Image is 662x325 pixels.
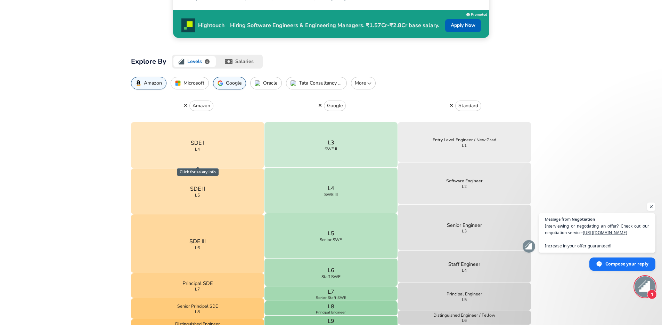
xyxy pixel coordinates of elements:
[182,280,213,287] p: Principal SDE
[264,168,398,213] button: L4SWE III
[447,222,482,229] p: Senior Engineer
[193,102,210,109] p: Amazon
[131,273,264,298] button: Principal SDEL7
[171,77,209,89] button: Microsoft
[320,238,342,242] span: Senior SWE
[351,77,376,89] button: More
[189,237,206,246] p: SDE III
[175,80,181,86] img: MicrosoftIcon
[178,58,185,65] img: levels.fyi logo
[131,56,166,67] h2: Explore By
[398,122,531,162] button: Entry Level Engineer / New GradL1
[328,266,334,275] p: L6
[446,178,483,184] p: Software Engineer
[226,80,242,86] p: Google
[462,184,467,189] span: L2
[264,122,398,168] button: L3SWE II
[131,298,264,319] button: Senior Principal SDEL8
[433,312,495,319] p: Distinguished Engineer / Fellow
[177,303,218,310] p: Senior Principal SDE
[433,137,496,143] p: Entry Level Engineer / New Grad
[264,286,398,301] button: L7Senior Staff SWE
[398,310,531,325] button: Distinguished Engineer / FellowL6
[131,122,264,168] button: SDE IL4
[605,258,648,270] span: Compose your reply
[316,311,346,315] span: Principal Engineer
[328,184,334,192] p: L4
[572,217,595,221] span: Negotiation
[458,102,478,109] p: Standard
[213,77,246,89] button: Google
[316,296,346,300] span: Senior Staff SWE
[131,214,264,273] button: SDE IIIL6
[398,205,531,251] button: Senior EngineerL3
[136,80,141,86] img: AmazonIcon
[545,223,649,249] span: Interviewing or negotiating an offer? Check out our negotiation service: Increase in your offer g...
[131,168,264,214] button: SDE IIL5
[462,143,467,148] span: L1
[545,217,571,221] span: Message from
[189,101,213,111] button: Amazon
[264,259,398,286] button: L6Staff SWE
[328,229,334,238] p: L5
[177,168,219,176] span: Click for salary info
[321,275,341,279] span: Staff SWE
[328,288,334,296] p: L7
[191,139,204,147] p: SDE I
[131,77,166,89] button: Amazon
[217,55,263,69] button: salaries
[218,80,223,86] img: GoogleIcon
[181,18,195,32] img: Promo Logo
[462,298,467,302] span: L5
[328,138,334,147] p: L3
[466,11,487,17] a: Promoted
[299,80,342,86] p: Tata Consultancy Services
[445,19,481,32] a: Apply Now
[398,283,531,310] button: Principal EngineerL5
[324,192,338,197] span: SWE III
[190,185,205,193] p: SDE II
[264,213,398,259] button: L5Senior SWE
[172,55,218,69] button: levels.fyi logoLevels
[328,302,334,311] p: L8
[263,80,277,86] p: Oracle
[462,318,467,323] span: L6
[462,229,467,233] span: L3
[398,251,531,283] button: Staff EngineerL4
[462,268,467,272] span: L4
[455,101,481,111] button: Standard
[255,80,260,86] img: OracleIcon
[448,261,480,268] p: Staff Engineer
[195,246,200,250] span: L6
[327,102,343,109] p: Google
[264,301,398,316] button: L8Principal Engineer
[324,101,346,111] button: Google
[635,276,655,297] div: Open chat
[195,193,200,197] span: L5
[198,21,224,30] p: Hightouch
[647,290,657,299] span: 1
[325,147,337,151] span: SWE II
[286,77,347,89] button: Tata Consultancy Services
[195,287,200,291] span: L7
[291,80,296,86] img: Tata Consultancy ServicesIcon
[195,147,200,151] span: L4
[398,162,531,205] button: Software EngineerL2
[447,291,482,298] p: Principal Engineer
[250,77,282,89] button: Oracle
[354,80,373,87] p: More
[195,310,200,314] span: L8
[224,21,445,30] p: Hiring Software Engineers & Engineering Managers. ₹1.57Cr-₹2.8Cr base salary.
[144,80,162,86] p: Amazon
[183,80,204,86] p: Microsoft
